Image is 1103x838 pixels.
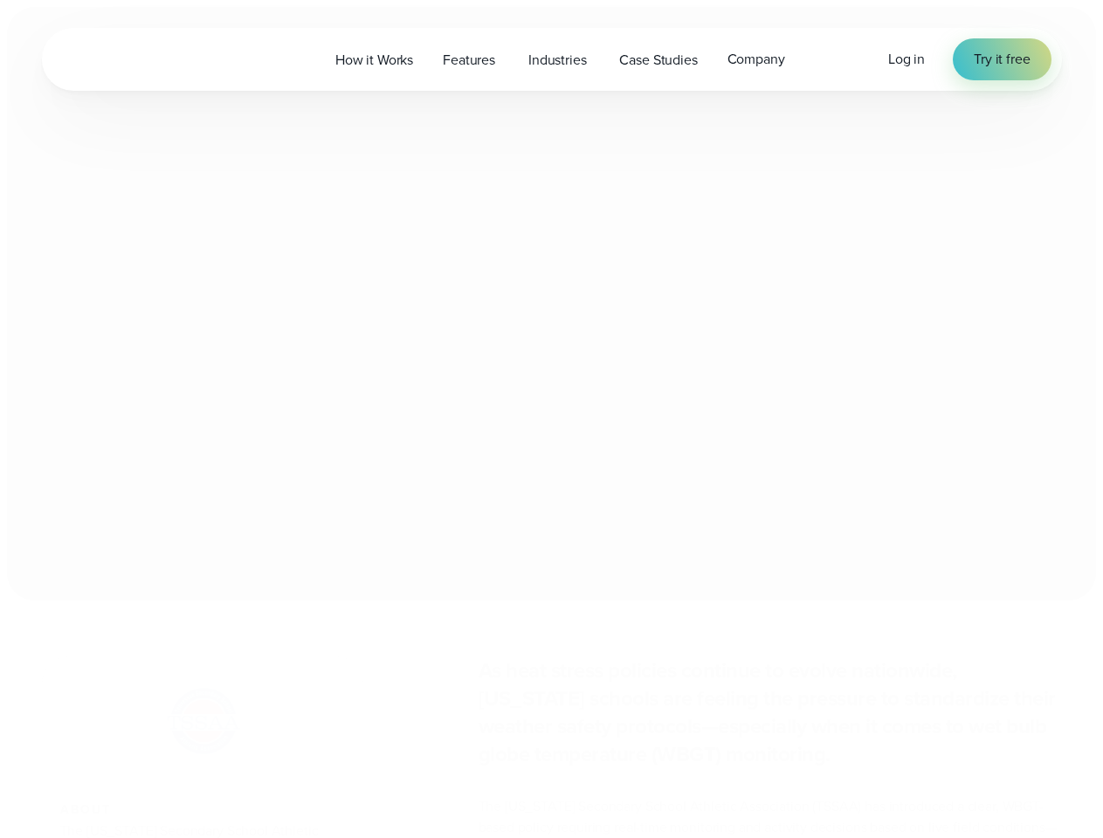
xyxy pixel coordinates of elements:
[953,38,1051,80] a: Try it free
[888,49,925,70] a: Log in
[604,42,712,78] a: Case Studies
[974,49,1030,70] span: Try it free
[443,50,495,71] span: Features
[888,49,925,69] span: Log in
[321,42,428,78] a: How it Works
[727,49,785,70] span: Company
[335,50,413,71] span: How it Works
[528,50,586,71] span: Industries
[619,50,697,71] span: Case Studies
